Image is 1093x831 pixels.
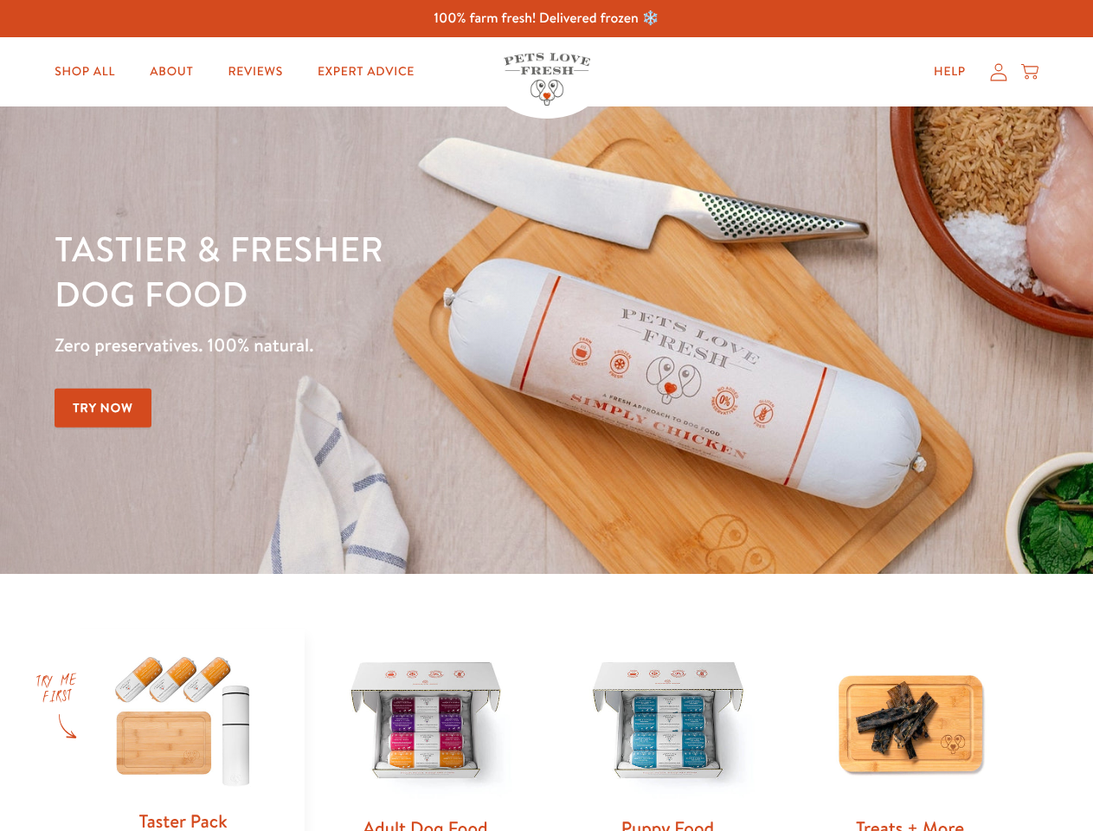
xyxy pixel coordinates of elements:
a: Reviews [214,55,296,89]
a: Expert Advice [304,55,428,89]
p: Zero preservatives. 100% natural. [55,330,710,361]
a: Help [920,55,980,89]
a: Try Now [55,389,151,428]
h1: Tastier & fresher dog food [55,226,710,316]
a: Shop All [41,55,129,89]
a: About [136,55,207,89]
img: Pets Love Fresh [504,53,590,106]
